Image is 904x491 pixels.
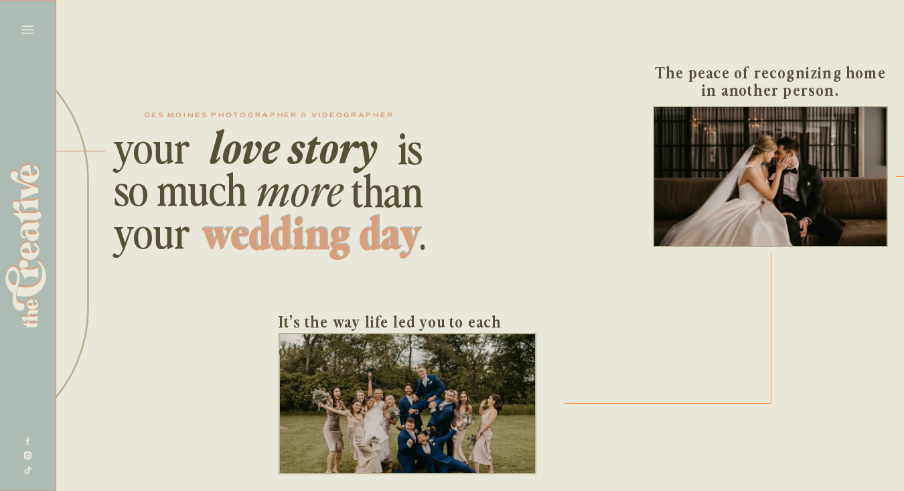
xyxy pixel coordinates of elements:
[198,121,388,167] h2: love story
[386,121,434,171] h2: is
[653,63,888,101] h3: The peace of recognizing home in another person.
[419,206,427,257] h2: .
[279,307,536,333] h3: It’s the way life led you to each other.
[114,163,269,213] h2: so much
[105,113,433,121] h1: des moines photographer & videographer
[346,164,429,214] h2: than
[194,206,429,253] h2: wedding day
[248,163,352,210] h2: more
[114,121,196,175] h2: your
[114,206,196,256] h2: your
